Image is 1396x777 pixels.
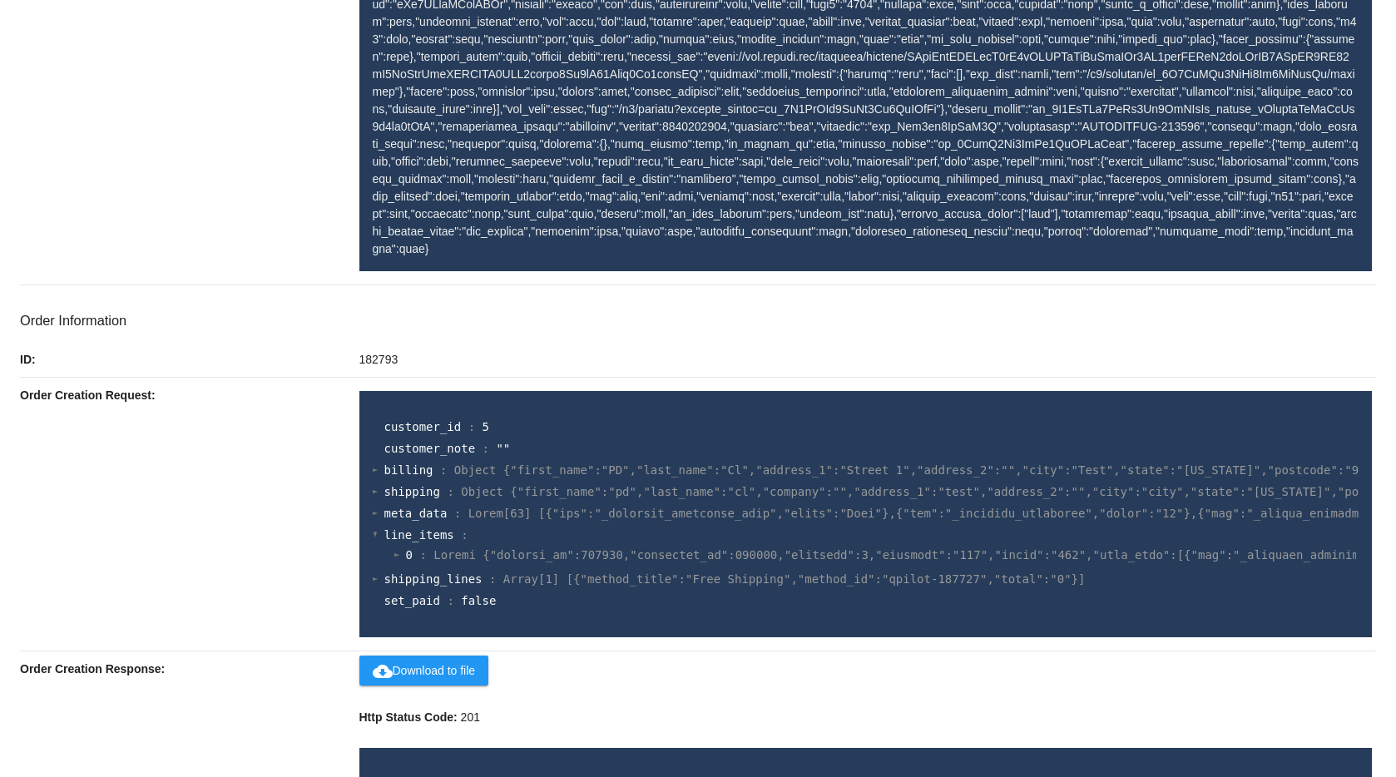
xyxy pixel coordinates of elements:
span: false [461,594,496,607]
strong: Http Status Code: [359,710,458,724]
span: customer_id [384,420,462,433]
span: Array[1] [{"method_title":"Free Shipping","method_id":"qpilot-187727","total":"0"}] [503,572,1086,586]
span: shipping_lines [384,572,483,586]
span: Download to file [373,664,476,677]
span: 0 [406,548,413,562]
span: 201 [461,710,480,724]
span: customer_note [384,442,476,455]
h3: Order Information [20,313,1376,329]
span: set_paid [384,594,440,607]
span: meta_data [384,507,448,520]
p: Order Creation Request: [20,378,359,413]
span: : [461,528,468,542]
span: 182793 [359,353,399,366]
span: : [489,572,496,586]
span: "" [496,442,510,455]
span: : [419,548,426,562]
span: billing [384,463,433,477]
span: : [454,507,461,520]
span: : [483,442,489,455]
p: ID: [20,342,359,377]
mat-icon: cloud_download [373,661,393,681]
p: Order Creation Response: [20,651,359,686]
span: : [440,463,447,477]
span: 5 [483,420,489,433]
span: shipping [384,485,440,498]
span: : [468,420,475,433]
span: line_items [384,528,454,542]
span: : [447,485,453,498]
span: : [447,594,453,607]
